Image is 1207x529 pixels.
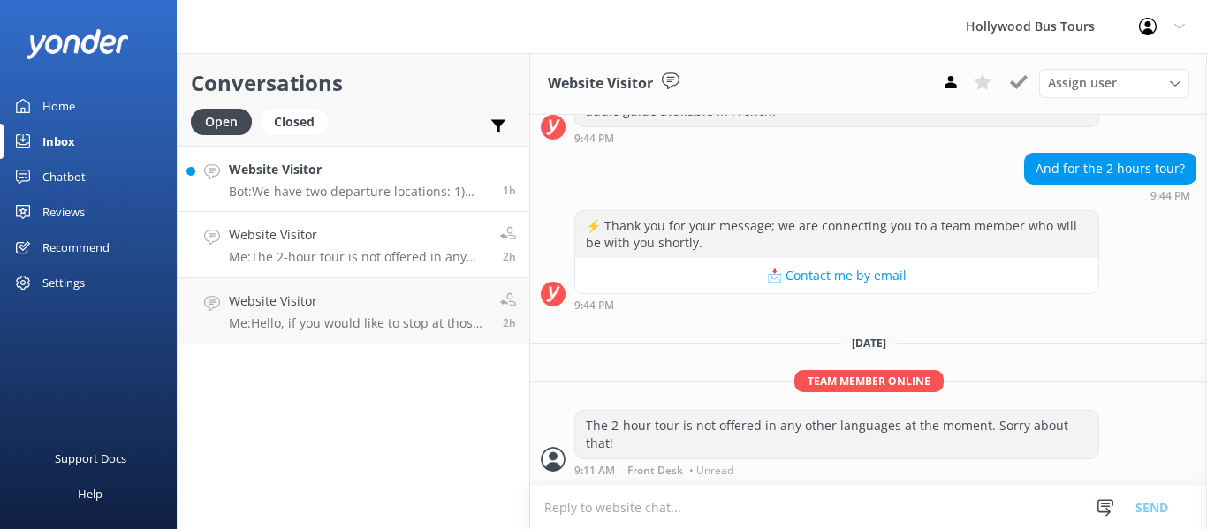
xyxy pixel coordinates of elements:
span: Team member online [794,370,944,392]
div: 09:44pm 13-Aug-2025 (UTC -07:00) America/Tijuana [1024,189,1196,201]
strong: 9:44 PM [1150,191,1190,201]
div: Help [78,476,102,511]
div: 09:44pm 13-Aug-2025 (UTC -07:00) America/Tijuana [574,132,1099,144]
div: Assign User [1039,69,1189,97]
div: The 2-hour tour is not offered in any other languages at the moment. Sorry about that! [575,411,1098,457]
a: Open [191,111,261,131]
a: Closed [261,111,337,131]
h2: Conversations [191,66,516,100]
a: Website VisitorMe:Hello, if you would like to stop at those three stops, suggest booking our full... [178,278,529,344]
div: Settings [42,265,85,300]
a: Website VisitorMe:The 2-hour tour is not offered in any other languages at the moment. Sorry abou... [178,212,529,278]
a: Website VisitorBot:We have two departure locations: 1) [STREET_ADDRESS] - Please check-in inside ... [178,146,529,212]
div: Home [42,88,75,124]
div: Support Docs [55,441,126,476]
div: Inbox [42,124,75,159]
div: Reviews [42,194,85,230]
p: Me: The 2-hour tour is not offered in any other languages at the moment. Sorry about that! [229,249,487,265]
div: And for the 2 hours tour? [1025,154,1196,184]
img: yonder-white-logo.png [27,29,128,58]
strong: 9:44 PM [574,300,614,311]
strong: 9:11 AM [574,465,615,476]
div: Closed [261,109,328,135]
div: Open [191,109,252,135]
div: 09:11am 14-Aug-2025 (UTC -07:00) America/Tijuana [574,464,1099,476]
div: Recommend [42,230,110,265]
h4: Website Visitor [229,160,490,179]
textarea: To enrich screen reader interactions, please activate Accessibility in Grammarly extension settings [530,486,1207,529]
p: Me: Hello, if you would like to stop at those three stops, suggest booking our full-day combo tou... [229,315,487,331]
h4: Website Visitor [229,291,487,311]
h3: Website Visitor [548,72,653,95]
div: Chatbot [42,159,86,194]
span: 09:09am 14-Aug-2025 (UTC -07:00) America/Tijuana [503,315,516,330]
strong: 9:44 PM [574,133,614,144]
div: ⚡ Thank you for your message; we are connecting you to a team member who will be with you shortly. [575,211,1098,258]
button: 📩 Contact me by email [575,258,1098,293]
span: [DATE] [841,336,897,351]
span: 09:43am 14-Aug-2025 (UTC -07:00) America/Tijuana [503,183,516,198]
span: Assign user [1048,73,1117,93]
p: Bot: We have two departure locations: 1) [STREET_ADDRESS] - Please check-in inside the [GEOGRAPHI... [229,184,490,200]
h4: Website Visitor [229,225,487,245]
span: Front Desk [627,465,683,476]
span: 09:11am 14-Aug-2025 (UTC -07:00) America/Tijuana [503,249,516,264]
span: • Unread [689,465,733,476]
div: 09:44pm 13-Aug-2025 (UTC -07:00) America/Tijuana [574,299,1099,311]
